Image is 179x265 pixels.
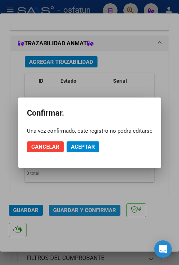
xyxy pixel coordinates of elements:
[71,144,95,150] span: Aceptar
[27,106,152,120] h2: Confirmar.
[67,141,99,152] button: Aceptar
[27,141,64,152] button: Cancelar
[27,127,152,134] div: Una vez confirmado, este registro no podrá editarse
[154,240,172,258] div: Open Intercom Messenger
[31,144,59,150] span: Cancelar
